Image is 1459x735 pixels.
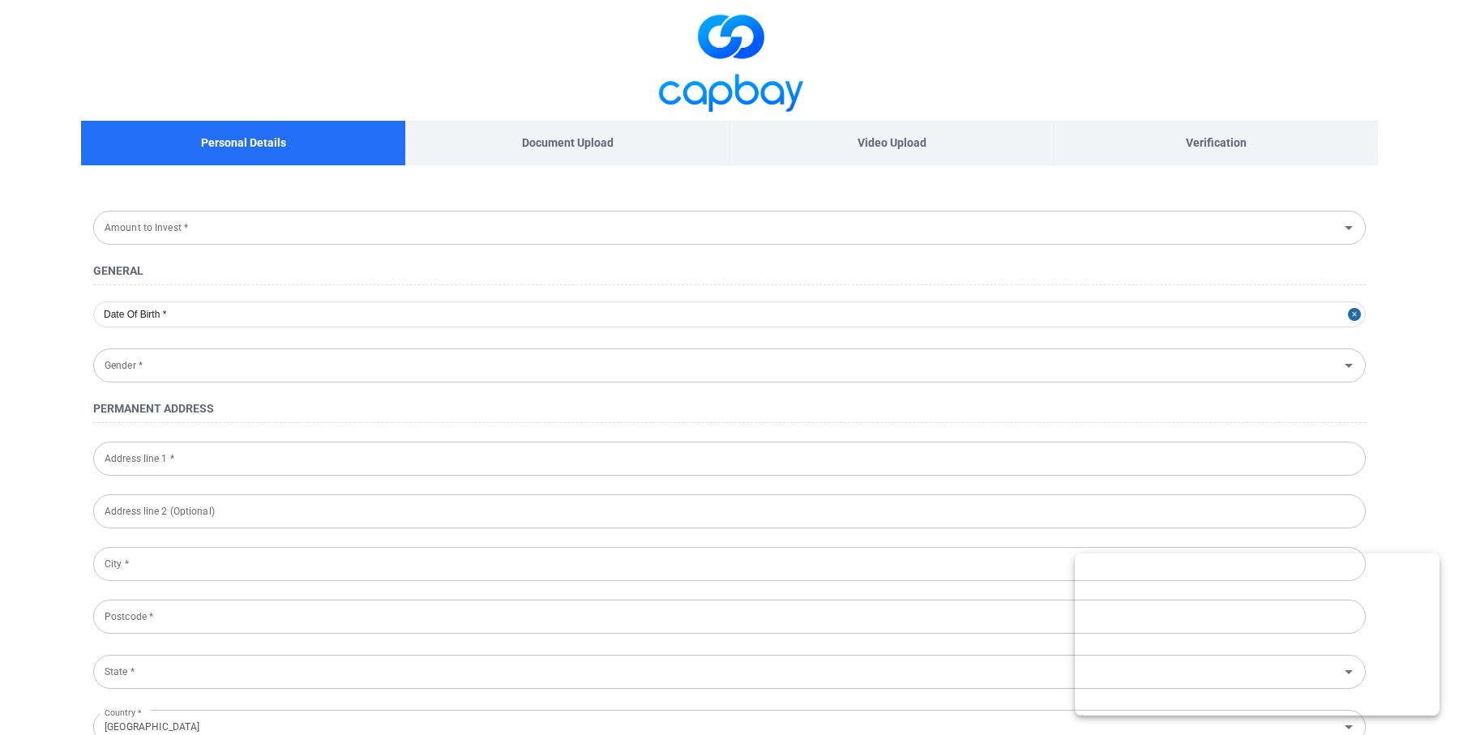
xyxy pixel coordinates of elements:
[93,301,1366,327] input: Date Of Birth *
[1337,354,1360,377] button: Open
[858,134,926,152] p: Video Upload
[1186,134,1247,152] p: Verification
[105,702,141,723] label: Country *
[522,134,614,152] p: Document Upload
[93,261,1366,280] h4: General
[1348,301,1366,327] button: Close
[1337,216,1360,239] button: Open
[201,134,286,152] p: Personal Details
[93,399,1366,418] h4: Permanent Address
